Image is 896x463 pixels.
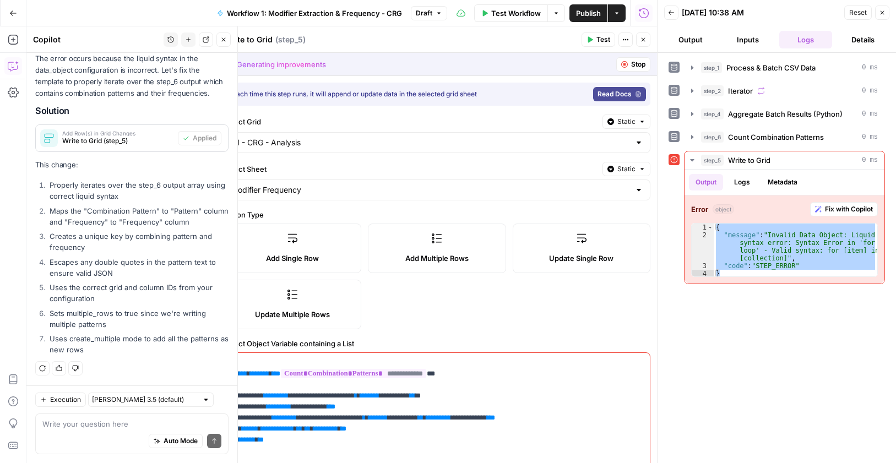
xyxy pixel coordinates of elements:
[35,106,229,116] h2: Solution
[602,162,650,176] button: Static
[701,108,724,119] span: step_4
[193,133,216,143] span: Applied
[266,253,319,264] span: Add Single Row
[549,253,613,264] span: Update Single Row
[685,105,884,123] button: 0 ms
[596,35,610,45] span: Test
[178,131,221,145] button: Applied
[862,155,878,165] span: 0 ms
[149,434,203,448] button: Auto Mode
[761,174,804,190] button: Metadata
[862,109,878,119] span: 0 ms
[692,262,714,270] div: 3
[691,204,708,215] strong: Error
[664,31,717,48] button: Output
[727,174,757,190] button: Logs
[231,137,630,148] input: H1 - CRG - Analysis
[47,231,229,253] li: Creates a unique key by combining pattern and frequency
[692,231,714,262] div: 2
[692,224,714,231] div: 1
[224,116,598,127] label: Select Grid
[617,164,636,174] span: Static
[47,308,229,330] li: Sets multiple_rows to true since we're writing multiple patterns
[701,155,724,166] span: step_5
[35,393,86,407] button: Execution
[862,63,878,73] span: 0 ms
[707,224,713,231] span: Toggle code folding, rows 1 through 4
[50,395,81,405] span: Execution
[491,8,541,19] span: Test Workflow
[837,31,889,48] button: Details
[593,87,646,101] a: Read Docs
[224,209,650,220] label: Action Type
[47,333,229,355] li: Uses create_multiple mode to add all the patterns as new rows
[474,4,547,22] button: Test Workflow
[701,132,724,143] span: step_6
[726,62,816,73] span: Process & Batch CSV Data
[728,155,770,166] span: Write to Grid
[405,253,469,264] span: Add Multiple Rows
[275,34,306,45] span: ( step_5 )
[685,128,884,146] button: 0 ms
[689,174,723,190] button: Output
[810,202,878,216] button: Fix with Copilot
[255,309,330,320] span: Update Multiple Rows
[47,282,229,304] li: Uses the correct grid and column IDs from your configuration
[825,204,873,214] span: Fix with Copilot
[713,204,734,214] span: object
[862,132,878,142] span: 0 ms
[728,108,843,119] span: Aggregate Batch Results (Python)
[844,6,872,20] button: Reset
[582,32,615,47] button: Test
[569,4,607,22] button: Publish
[411,6,447,20] button: Draft
[62,136,173,146] span: Write to Grid (step_5)
[685,59,884,77] button: 0 ms
[616,57,650,72] button: Stop
[237,59,326,70] div: Generating improvements
[602,115,650,129] button: Static
[617,117,636,127] span: Static
[35,53,229,100] p: The error occurs because the liquid syntax in the data_object configuration is incorrect. Let's f...
[227,8,402,19] span: Workflow 1: Modifier Extraction & Frequency - CRG
[231,184,630,195] input: Modifier Frequency
[92,394,198,405] input: Claude Sonnet 3.5 (default)
[224,338,650,349] label: Select Object Variable containing a List
[47,257,229,279] li: Escapes any double quotes in the pattern text to ensure valid JSON
[47,205,229,227] li: Maps the "Combination Pattern" to "Pattern" column and "Frequency" to "Frequency" column
[849,8,867,18] span: Reset
[33,34,160,45] div: Copilot
[576,8,601,19] span: Publish
[779,31,832,48] button: Logs
[164,436,198,446] span: Auto Mode
[685,151,884,169] button: 0 ms
[62,130,173,136] span: Add Row(s) in Grid Changes
[721,31,774,48] button: Inputs
[232,89,533,99] div: Each time this step runs, it will append or update data in the selected grid sheet
[862,86,878,96] span: 0 ms
[224,34,273,45] textarea: Write to Grid
[416,8,432,18] span: Draft
[631,59,645,69] span: Stop
[598,89,632,99] span: Read Docs
[692,270,714,277] div: 4
[210,4,409,22] button: Workflow 1: Modifier Extraction & Frequency - CRG
[47,179,229,201] li: Properly iterates over the step_6 output array using correct liquid syntax
[685,170,884,284] div: 0 ms
[685,82,884,100] button: 0 ms
[701,62,722,73] span: step_1
[728,132,824,143] span: Count Combination Patterns
[35,159,229,171] p: This change:
[224,164,598,175] label: Select Sheet
[728,85,753,96] span: Iterator
[701,85,724,96] span: step_2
